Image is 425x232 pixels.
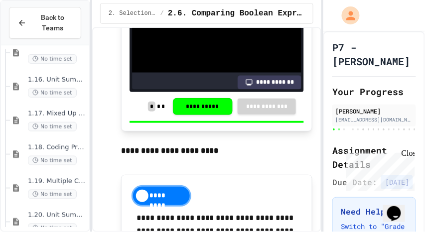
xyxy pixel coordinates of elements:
[28,110,87,118] span: 1.17. Mixed Up Code Practice 1.1-1.6
[331,4,362,27] div: My Account
[342,149,415,191] iframe: chat widget
[168,7,305,19] span: 2.6. Comparing Boolean Expressions (De Morgan’s Laws)
[332,176,377,188] span: Due Date:
[4,4,69,63] div: Chat with us now!Close
[335,116,413,123] div: [EMAIL_ADDRESS][DOMAIN_NAME]
[28,88,77,98] span: No time set
[332,85,416,99] h2: Your Progress
[28,122,77,131] span: No time set
[28,143,87,152] span: 1.18. Coding Practice 1a (1.1-1.6)
[28,211,87,220] span: 1.20. Unit Summary 1b (1.7-1.15)
[335,107,413,116] div: [PERSON_NAME]
[332,143,416,171] h2: Assignment Details
[383,192,415,222] iframe: chat widget
[32,12,73,33] span: Back to Teams
[28,190,77,199] span: No time set
[28,177,87,186] span: 1.19. Multiple Choice Exercises for Unit 1a (1.1-1.6)
[28,156,77,165] span: No time set
[332,40,416,68] h1: P7 - [PERSON_NAME]
[341,206,408,218] h3: Need Help?
[28,54,77,64] span: No time set
[28,76,87,84] span: 1.16. Unit Summary 1a (1.1-1.6)
[160,9,164,17] span: /
[109,9,156,17] span: 2. Selection and Iteration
